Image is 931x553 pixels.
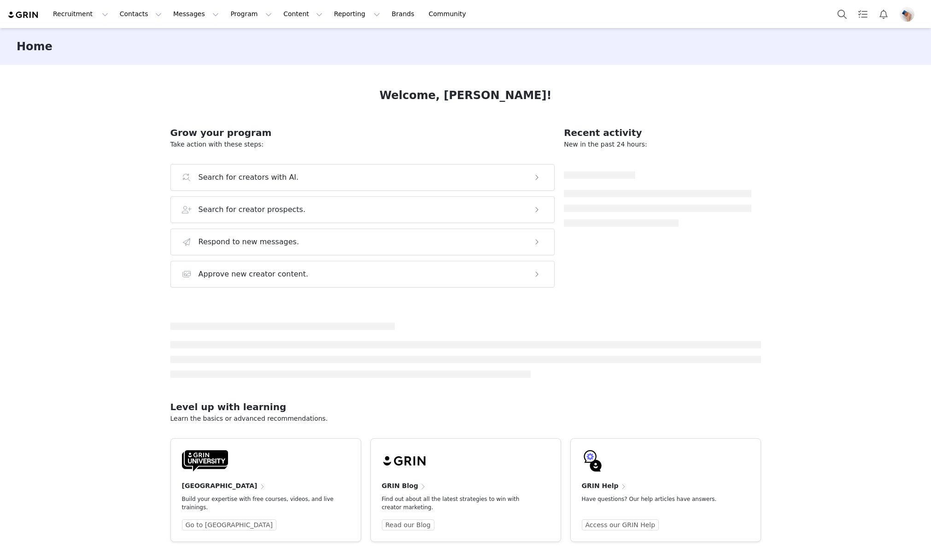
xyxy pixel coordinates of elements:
[278,4,328,24] button: Content
[832,4,852,24] button: Search
[182,481,258,491] h4: [GEOGRAPHIC_DATA]
[168,4,224,24] button: Messages
[900,7,914,22] img: 7a043e49-c13d-400d-ac6c-68a8aea09f5f.jpg
[894,7,924,22] button: Profile
[582,519,659,530] a: Access our GRIN Help
[114,4,167,24] button: Contacts
[170,229,555,255] button: Respond to new messages.
[182,495,335,512] p: Build your expertise with free courses, videos, and live trainings.
[199,236,299,247] h3: Respond to new messages.
[170,414,761,424] p: Learn the basics or advanced recommendations.
[564,140,751,149] p: New in the past 24 hours:
[182,450,228,472] img: GRIN-University-Logo-Black.svg
[7,11,40,19] img: grin logo
[170,261,555,288] button: Approve new creator content.
[382,519,434,530] a: Read our Blog
[582,481,619,491] h4: GRIN Help
[582,495,735,503] p: Have questions? Our help articles have answers.
[386,4,422,24] a: Brands
[382,481,418,491] h4: GRIN Blog
[225,4,277,24] button: Program
[382,495,535,512] p: Find out about all the latest strategies to win with creator marketing.
[564,126,751,140] h2: Recent activity
[170,196,555,223] button: Search for creator prospects.
[423,4,476,24] a: Community
[170,400,761,414] h2: Level up with learning
[873,4,894,24] button: Notifications
[582,450,604,472] img: GRIN-help-icon.svg
[17,38,53,55] h3: Home
[380,87,552,104] h1: Welcome, [PERSON_NAME]!
[199,269,309,280] h3: Approve new creator content.
[170,126,555,140] h2: Grow your program
[182,519,277,530] a: Go to [GEOGRAPHIC_DATA]
[382,450,428,472] img: grin-logo-black.svg
[170,140,555,149] p: Take action with these steps:
[170,164,555,191] button: Search for creators with AI.
[328,4,386,24] button: Reporting
[199,204,306,215] h3: Search for creator prospects.
[853,4,873,24] a: Tasks
[199,172,299,183] h3: Search for creators with AI.
[47,4,114,24] button: Recruitment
